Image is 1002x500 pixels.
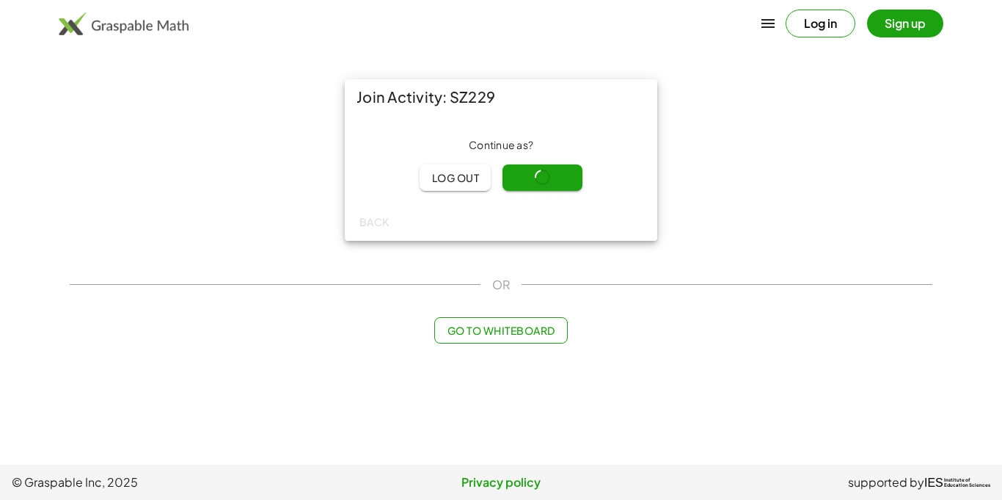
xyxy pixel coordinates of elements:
span: OR [492,276,510,294]
span: © Graspable Inc, 2025 [12,474,338,491]
span: Institute of Education Sciences [944,478,990,488]
button: Go to Whiteboard [434,317,567,344]
a: IESInstitute ofEducation Sciences [924,474,990,491]
div: Join Activity: SZ229 [345,79,657,115]
div: Continue as ? [356,138,646,153]
button: Log in [786,10,855,37]
button: Log out [420,164,491,191]
a: Privacy policy [338,474,665,491]
span: supported by [848,474,924,491]
span: Log out [431,171,479,184]
span: Go to Whiteboard [447,324,555,337]
span: IES [924,476,943,490]
button: Sign up [867,10,943,37]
